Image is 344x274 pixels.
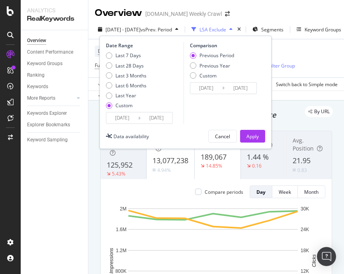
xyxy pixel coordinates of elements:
span: Device [98,48,113,54]
button: LSA Exclude [188,23,236,36]
div: Last 28 Days [106,62,147,69]
a: Keyword Groups [27,60,82,68]
div: Compare periods [205,189,243,195]
div: Last 28 Days [115,62,144,69]
div: Overview [27,37,46,45]
text: 1.6M [116,227,127,232]
span: Full URL [95,62,112,69]
text: 30K [301,206,309,212]
div: More Reports [27,94,55,102]
input: Start Date [106,112,138,123]
div: Custom [199,72,217,79]
div: Keyword Sampling [27,136,68,144]
text: 24K [301,227,309,232]
div: LSA Exclude [199,26,226,33]
div: Last Year [106,92,147,99]
button: Week [272,185,298,198]
div: Last 7 Days [115,52,141,59]
button: Switch back to Simple mode [273,78,338,91]
div: Switch back to Simple mode [276,81,338,88]
div: Cancel [215,133,230,140]
div: Custom [190,72,234,79]
div: Custom [106,102,147,109]
span: [DATE] - [DATE] [106,26,141,33]
button: [DATE] - [DATE]vsPrev. Period [95,23,182,36]
div: Last Year [115,92,136,99]
div: Explorer Bookmarks [27,121,70,129]
input: Start Date [190,83,222,94]
button: Add Filter Group [248,61,295,70]
button: Month [298,185,325,198]
div: [DOMAIN_NAME] Weekly Crawl [145,10,222,18]
text: 1.2M [116,248,127,253]
button: Apply [240,130,265,143]
a: Keywords Explorer [27,109,82,118]
div: Last 3 Months [106,72,147,79]
div: Previous Period [199,52,234,59]
div: times [236,25,242,33]
div: Previous Year [190,62,234,69]
span: 13,077,238 [152,156,188,165]
text: Impressions [109,248,114,274]
div: legacy label [305,106,333,117]
div: RealKeywords [27,14,82,23]
div: 14.85% [206,162,222,169]
div: 0.16 [252,162,262,169]
a: Keywords [27,83,82,91]
span: Avg. Position [293,137,314,152]
div: 5.43% [112,170,125,177]
div: Apply [246,133,259,140]
span: 21.95 [293,156,311,165]
div: Add Filter Group [259,62,295,69]
div: Last 7 Days [106,52,147,59]
a: Keyword Sampling [27,136,82,144]
text: 800K [115,268,127,274]
input: End Date [141,112,172,123]
a: More Reports [27,94,74,102]
div: Day [256,189,266,195]
div: Overview [95,6,142,20]
div: Keywords [27,83,48,91]
div: Keywords Explorer [27,109,67,118]
div: Week [279,189,291,195]
img: Equal [293,169,296,171]
div: Last 6 Months [115,82,147,89]
div: Keyword Groups [305,26,341,33]
div: Last 3 Months [115,72,147,79]
span: vs Prev. Period [141,26,172,33]
div: Ranking [27,71,45,79]
div: Data availability [113,133,149,140]
div: Previous Period [190,52,234,59]
input: End Date [225,83,256,94]
div: 0.83 [297,167,307,174]
div: Date Range [106,42,182,49]
button: Segments [249,23,287,36]
a: Explorer Bookmarks [27,121,82,129]
button: Apply [95,78,118,91]
span: 189,067 [201,152,227,162]
text: 12K [301,268,309,274]
span: 1.44 % [247,152,269,162]
div: Custom [115,102,133,109]
div: Month [304,189,319,195]
text: 2M [120,206,127,212]
span: 125,952 [107,160,133,170]
div: Last 6 Months [106,82,147,89]
a: Overview [27,37,82,45]
span: Segments [261,26,283,33]
div: Analytics [27,6,82,14]
text: Clicks [311,255,317,267]
div: Keyword Groups [27,60,63,68]
span: By URL [314,109,330,114]
div: Content Performance [27,48,73,56]
button: Cancel [208,130,237,143]
a: Content Performance [27,48,82,56]
div: Comparison [190,42,259,49]
div: 4.94% [157,167,171,174]
img: Equal [152,169,156,171]
div: Open Intercom Messenger [317,247,336,266]
div: arrow-right-arrow-left [225,11,230,17]
text: 18K [301,248,309,253]
a: Ranking [27,71,82,79]
button: Day [250,185,272,198]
